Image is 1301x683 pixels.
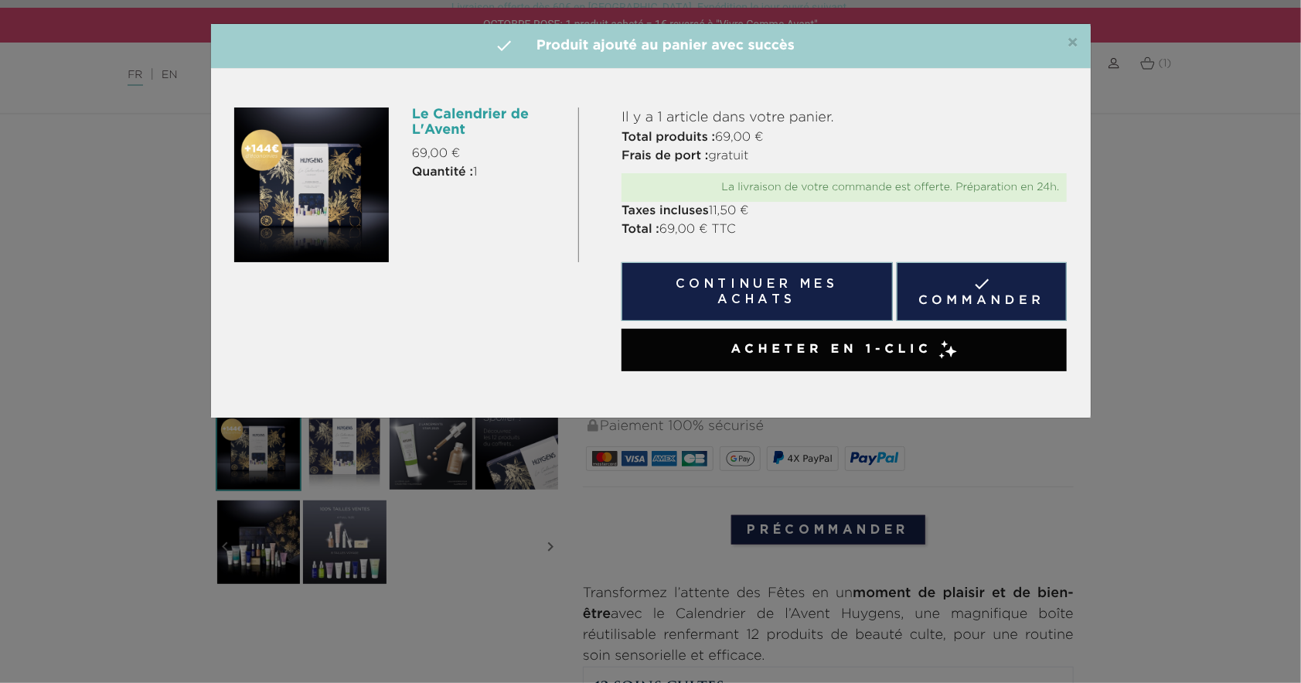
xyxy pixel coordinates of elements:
[622,128,1067,147] p: 69,00 €
[622,108,1067,128] p: Il y a 1 article dans votre panier.
[629,181,1059,194] div: La livraison de votre commande est offerte. Préparation en 24h.
[412,145,567,163] p: 69,00 €
[622,220,1067,239] p: 69,00 € TTC
[622,202,1067,220] p: 11,50 €
[412,108,567,138] h6: Le Calendrier de L'Avent
[622,150,708,162] strong: Frais de port :
[223,36,1079,56] h4: Produit ajouté au panier avec succès
[622,131,715,144] strong: Total produits :
[622,262,892,321] button: Continuer mes achats
[495,36,513,55] i: 
[622,224,659,236] strong: Total :
[1068,34,1079,53] span: ×
[412,163,567,182] p: 1
[234,108,389,262] img: Le Calendrier de L'Avent
[412,166,473,179] strong: Quantité :
[622,205,709,217] strong: Taxes incluses
[622,147,1067,166] p: gratuit
[897,262,1068,321] a: Commander
[1068,34,1079,53] button: Close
